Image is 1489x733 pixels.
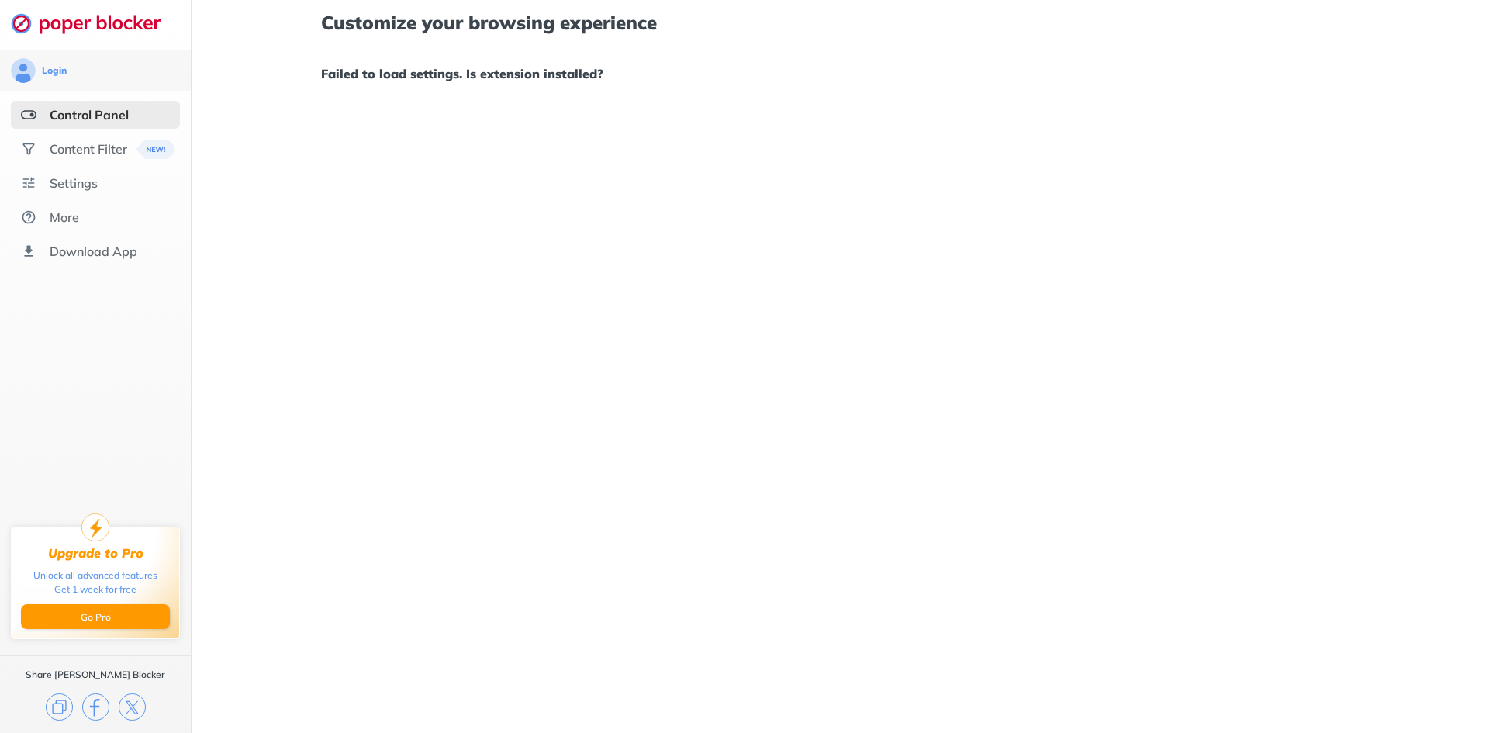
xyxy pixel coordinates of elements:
[50,244,137,259] div: Download App
[11,12,178,34] img: logo-webpage.svg
[81,513,109,541] img: upgrade-to-pro.svg
[50,141,127,157] div: Content Filter
[26,669,165,681] div: Share [PERSON_NAME] Blocker
[33,569,157,583] div: Unlock all advanced features
[82,693,109,721] img: facebook.svg
[50,175,98,191] div: Settings
[21,141,36,157] img: social.svg
[46,693,73,721] img: copy.svg
[21,244,36,259] img: download-app.svg
[119,693,146,721] img: x.svg
[21,209,36,225] img: about.svg
[54,583,136,596] div: Get 1 week for free
[321,12,1359,33] h1: Customize your browsing experience
[132,140,170,159] img: menuBanner.svg
[48,546,143,561] div: Upgrade to Pro
[50,209,79,225] div: More
[21,604,170,629] button: Go Pro
[21,107,36,123] img: features-selected.svg
[50,107,129,123] div: Control Panel
[11,58,36,83] img: avatar.svg
[21,175,36,191] img: settings.svg
[42,64,67,77] div: Login
[321,64,1359,84] h1: Failed to load settings. Is extension installed?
